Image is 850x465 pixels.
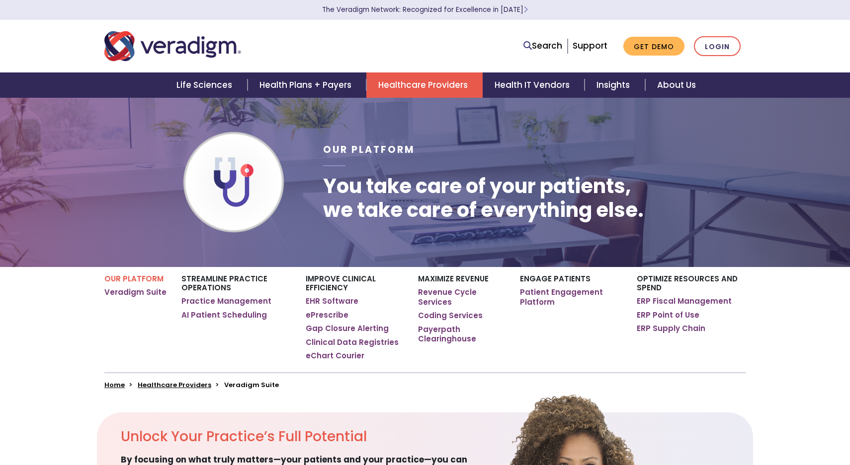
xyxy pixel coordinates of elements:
a: Revenue Cycle Services [418,287,505,307]
a: EHR Software [306,296,358,306]
h2: Unlock Your Practice’s Full Potential [121,428,480,445]
a: Health IT Vendors [483,72,585,98]
a: Clinical Data Registries [306,337,399,347]
a: Veradigm Suite [104,287,167,297]
a: Healthcare Providers [138,380,211,390]
img: Veradigm logo [104,30,241,63]
a: Gap Closure Alerting [306,324,389,333]
a: ERP Fiscal Management [637,296,732,306]
h1: You take care of your patients, we take care of everything else. [323,174,644,222]
span: Our Platform [323,143,415,156]
a: Practice Management [181,296,271,306]
a: The Veradigm Network: Recognized for Excellence in [DATE]Learn More [322,5,528,14]
a: ePrescribe [306,310,348,320]
a: Patient Engagement Platform [520,287,622,307]
a: ERP Point of Use [637,310,699,320]
a: Home [104,380,125,390]
a: Health Plans + Payers [248,72,366,98]
a: Insights [585,72,645,98]
a: Coding Services [418,311,483,321]
a: ERP Supply Chain [637,324,705,333]
a: AI Patient Scheduling [181,310,267,320]
a: Support [573,40,607,52]
a: Search [523,39,562,53]
a: About Us [645,72,708,98]
a: Get Demo [623,37,684,56]
a: eChart Courier [306,351,364,361]
span: Learn More [523,5,528,14]
a: Payerpath Clearinghouse [418,325,505,344]
a: Healthcare Providers [366,72,483,98]
a: Login [694,36,741,57]
a: Life Sciences [165,72,247,98]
